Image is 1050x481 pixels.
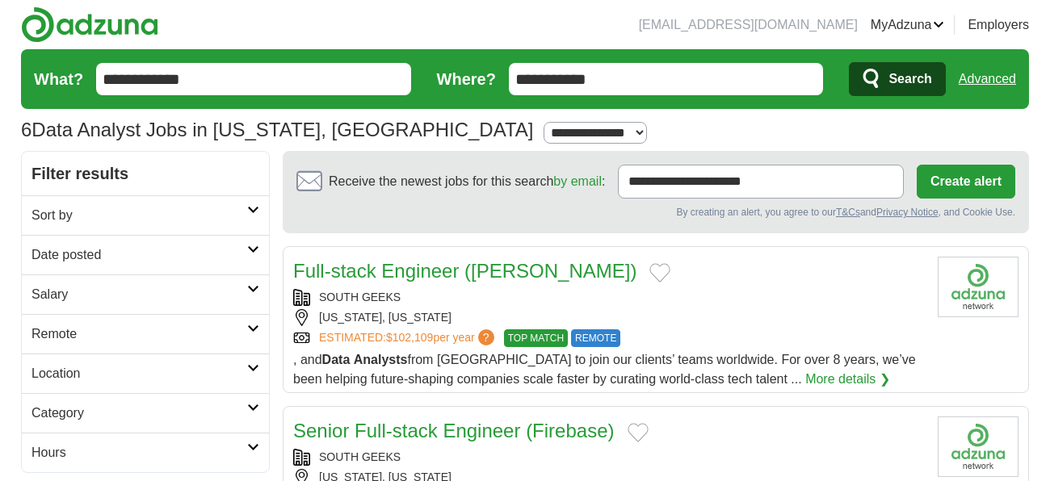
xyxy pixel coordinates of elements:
[293,289,925,306] div: SOUTH GEEKS
[504,329,568,347] span: TOP MATCH
[571,329,620,347] span: REMOTE
[22,353,269,393] a: Location
[329,172,605,191] span: Receive the newest jobs for this search :
[959,63,1016,95] a: Advanced
[849,62,945,96] button: Search
[876,207,939,218] a: Privacy Notice
[22,433,269,472] a: Hours
[22,152,269,195] h2: Filter results
[31,206,247,225] h2: Sort by
[354,353,408,366] strong: Analysts
[31,364,247,383] h2: Location
[917,165,1015,199] button: Create alert
[938,416,1018,477] img: Company logo
[34,67,83,91] label: What?
[871,15,945,35] a: MyAdzuna
[22,195,269,235] a: Sort by
[478,329,494,345] span: ?
[639,15,858,35] li: [EMAIL_ADDRESS][DOMAIN_NAME]
[553,174,602,188] a: by email
[649,263,670,282] button: Add to favorite jobs
[31,443,247,462] h2: Hours
[31,404,247,423] h2: Category
[22,274,269,314] a: Salary
[437,67,496,91] label: Where?
[22,235,269,274] a: Date posted
[968,15,1029,35] a: Employers
[628,423,649,442] button: Add to favorite jobs
[293,309,925,326] div: [US_STATE], [US_STATE]
[22,393,269,433] a: Category
[293,449,925,466] div: SOUTH GEEKS
[836,207,860,218] a: T&Cs
[805,370,890,389] a: More details ❯
[31,285,247,304] h2: Salary
[296,205,1015,220] div: By creating an alert, you agree to our and , and Cookie Use.
[31,245,247,265] h2: Date posted
[319,329,498,347] a: ESTIMATED:$102,109per year?
[31,324,247,344] h2: Remote
[888,63,931,95] span: Search
[21,115,31,144] span: 6
[938,257,1018,317] img: Company logo
[293,353,916,386] span: , and from [GEOGRAPHIC_DATA] to join our clients’ teams worldwide. For over 8 years, we’ve been h...
[386,331,433,344] span: $102,109
[22,314,269,353] a: Remote
[322,353,351,366] strong: Data
[293,260,636,282] a: Full-stack Engineer ([PERSON_NAME])
[293,420,615,441] a: Senior Full-stack Engineer (Firebase)
[21,6,158,43] img: Adzuna logo
[21,119,533,140] h1: Data Analyst Jobs in [US_STATE], [GEOGRAPHIC_DATA]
